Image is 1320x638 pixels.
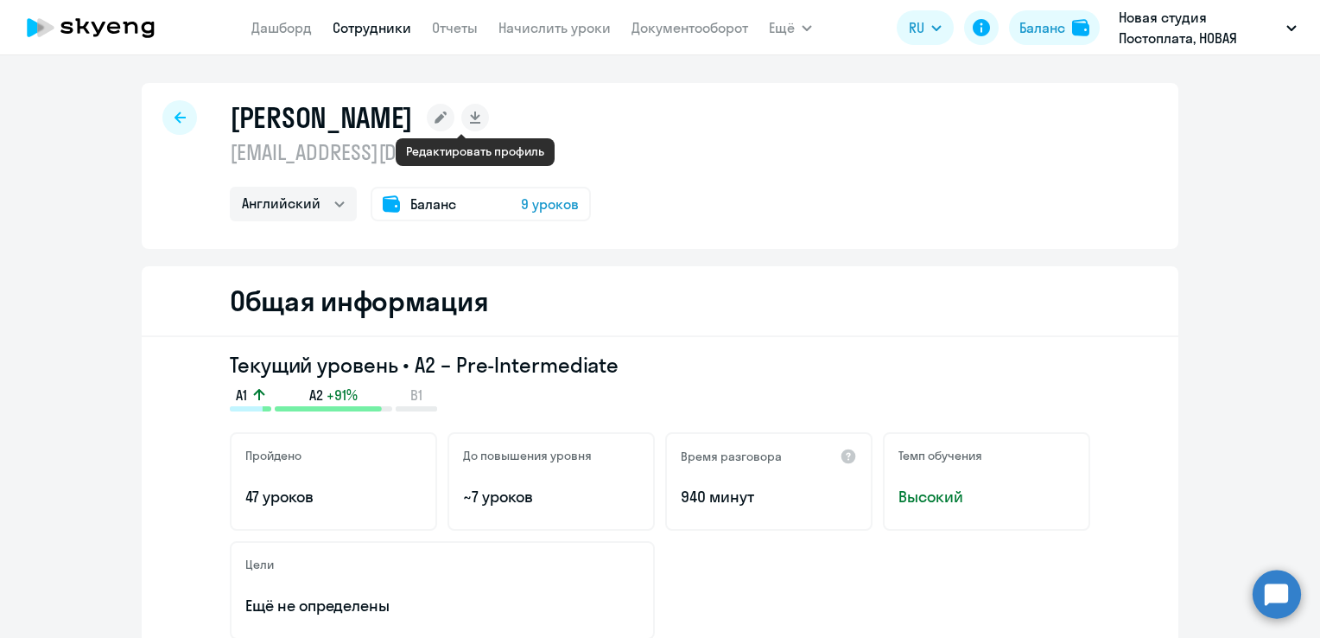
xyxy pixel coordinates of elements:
[909,17,924,38] span: RU
[245,595,639,617] p: Ещё не определены
[1110,7,1305,48] button: Новая студия Постоплата, НОВАЯ СТУДИЯ, ООО
[236,386,247,405] span: A1
[410,386,422,405] span: B1
[898,448,982,463] h5: Темп обучения
[631,19,748,36] a: Документооборот
[410,194,456,214] span: Баланс
[463,486,639,508] p: ~7 уроков
[245,486,422,508] p: 47 уроков
[230,284,488,318] h2: Общая информация
[327,386,358,405] span: +91%
[1009,10,1100,45] button: Балансbalance
[1072,19,1089,36] img: balance
[230,138,591,166] p: [EMAIL_ADDRESS][DOMAIN_NAME]
[498,19,611,36] a: Начислить уроки
[230,351,1090,379] h3: Текущий уровень • A2 – Pre-Intermediate
[309,386,323,405] span: A2
[769,17,795,38] span: Ещё
[1019,17,1065,38] div: Баланс
[406,144,544,159] div: Редактировать профиль
[230,100,413,135] h1: [PERSON_NAME]
[769,10,812,45] button: Ещё
[681,486,857,508] p: 940 минут
[1119,7,1279,48] p: Новая студия Постоплата, НОВАЯ СТУДИЯ, ООО
[521,194,579,214] span: 9 уроков
[432,19,478,36] a: Отчеты
[681,449,782,464] h5: Время разговора
[463,448,592,463] h5: До повышения уровня
[245,448,301,463] h5: Пройдено
[245,557,274,572] h5: Цели
[333,19,411,36] a: Сотрудники
[897,10,954,45] button: RU
[898,486,1075,508] span: Высокий
[251,19,312,36] a: Дашборд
